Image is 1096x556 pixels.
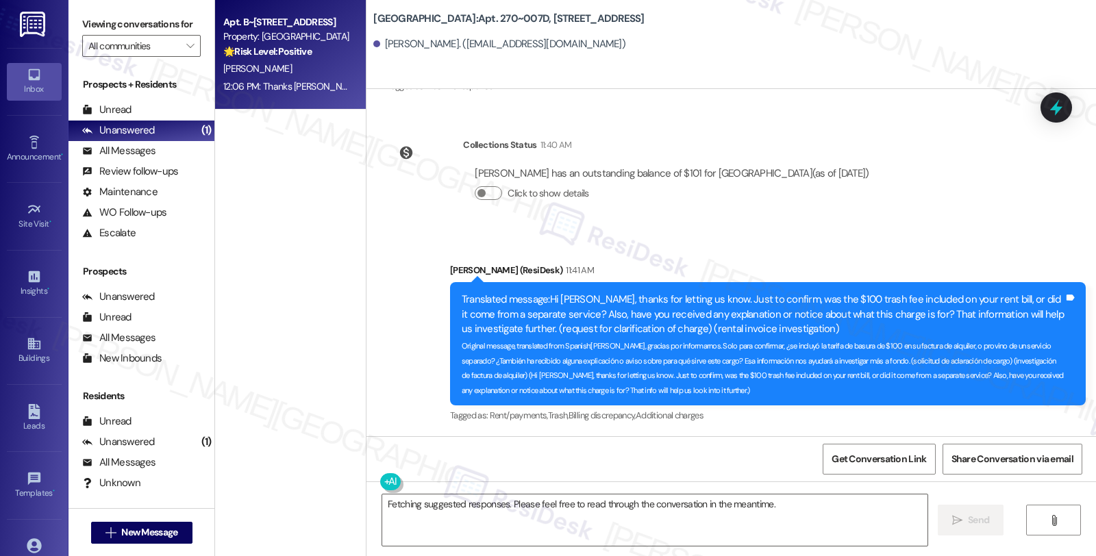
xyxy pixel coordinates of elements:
[490,409,548,421] span: Rent/payments ,
[61,150,63,160] span: •
[82,205,166,220] div: WO Follow-ups
[636,409,703,421] span: Additional charges
[7,400,62,437] a: Leads
[47,284,49,294] span: •
[82,310,132,325] div: Unread
[49,217,51,227] span: •
[7,265,62,302] a: Insights •
[382,494,927,546] textarea: Fetching suggested responses. Please feel free to read through the conversation in the meantime.
[952,515,962,526] i: 
[373,37,625,51] div: [PERSON_NAME]. ([EMAIL_ADDRESS][DOMAIN_NAME])
[82,414,132,429] div: Unread
[186,40,194,51] i: 
[938,505,1004,535] button: Send
[82,14,201,35] label: Viewing conversations for
[7,198,62,235] a: Site Visit •
[223,15,350,29] div: Apt. B~[STREET_ADDRESS]
[223,80,659,92] div: 12:06 PM: Thanks [PERSON_NAME] for your real aid,that we need people like you at the concord hous...
[569,409,636,421] span: Billing discrepancy ,
[508,186,588,201] label: Click to show details
[82,164,178,179] div: Review follow-ups
[82,103,132,117] div: Unread
[7,332,62,369] a: Buildings
[105,527,116,538] i: 
[91,522,192,544] button: New Message
[68,264,214,279] div: Prospects
[968,513,989,527] span: Send
[562,263,594,277] div: 11:41 AM
[223,62,292,75] span: [PERSON_NAME]
[7,63,62,100] a: Inbox
[82,331,155,345] div: All Messages
[20,12,48,37] img: ResiDesk Logo
[82,455,155,470] div: All Messages
[463,138,536,152] div: Collections Status
[943,444,1082,475] button: Share Conversation via email
[82,290,155,304] div: Unanswered
[68,77,214,92] div: Prospects + Residents
[462,341,1064,394] sub: Original message, translated from Spanish : [PERSON_NAME], gracias por informarnos. Solo para con...
[223,45,312,58] strong: 🌟 Risk Level: Positive
[82,144,155,158] div: All Messages
[121,525,177,540] span: New Message
[7,467,62,504] a: Templates •
[462,292,1064,336] div: Translated message: Hi [PERSON_NAME], thanks for letting us know. Just to confirm, was the $100 t...
[537,138,572,152] div: 11:40 AM
[450,405,1086,425] div: Tagged as:
[82,123,155,138] div: Unanswered
[53,486,55,496] span: •
[82,226,136,240] div: Escalate
[823,444,935,475] button: Get Conversation Link
[223,29,350,44] div: Property: [GEOGRAPHIC_DATA]
[832,452,926,466] span: Get Conversation Link
[88,35,179,57] input: All communities
[198,120,215,141] div: (1)
[68,389,214,403] div: Residents
[1049,515,1059,526] i: 
[82,185,158,199] div: Maintenance
[548,409,569,421] span: Trash ,
[82,351,162,366] div: New Inbounds
[198,431,215,453] div: (1)
[82,435,155,449] div: Unanswered
[450,263,1086,282] div: [PERSON_NAME] (ResiDesk)
[373,12,644,26] b: [GEOGRAPHIC_DATA]: Apt. 270~007D, [STREET_ADDRESS]
[82,476,140,490] div: Unknown
[951,452,1073,466] span: Share Conversation via email
[475,166,869,181] div: [PERSON_NAME] has an outstanding balance of $101 for [GEOGRAPHIC_DATA] (as of [DATE])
